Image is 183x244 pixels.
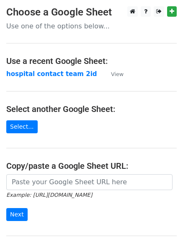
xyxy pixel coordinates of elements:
[6,70,97,78] a: hospital contact team 2id
[6,104,177,114] h4: Select another Google Sheet:
[6,120,38,133] a: Select...
[6,56,177,66] h4: Use a recent Google Sheet:
[6,192,92,198] small: Example: [URL][DOMAIN_NAME]
[111,71,124,77] small: View
[6,22,177,30] p: Use one of the options below...
[103,70,124,78] a: View
[6,6,177,18] h3: Choose a Google Sheet
[6,161,177,171] h4: Copy/paste a Google Sheet URL:
[6,174,173,190] input: Paste your Google Sheet URL here
[6,208,28,221] input: Next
